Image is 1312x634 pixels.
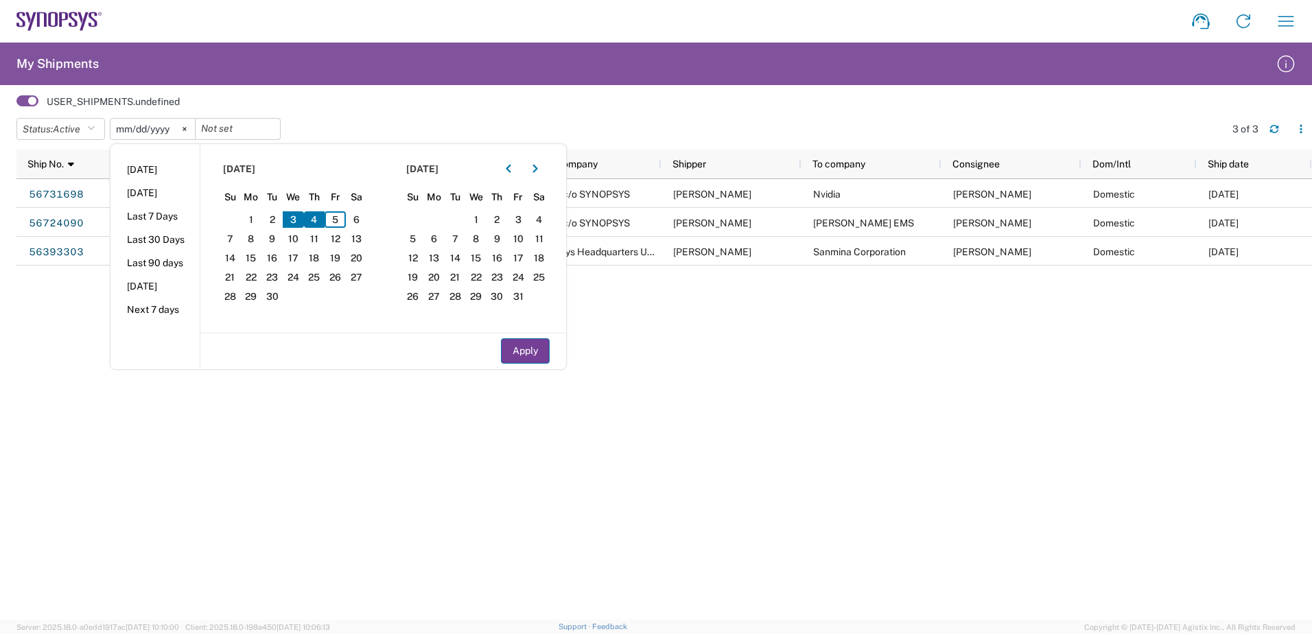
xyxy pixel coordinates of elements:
[508,191,529,203] span: Fr
[261,211,283,228] span: 2
[445,269,466,285] span: 21
[508,288,529,305] span: 31
[403,231,424,247] span: 5
[1084,621,1296,633] span: Copyright © [DATE]-[DATE] Agistix Inc., All Rights Reserved
[325,269,346,285] span: 26
[403,250,424,266] span: 12
[1093,246,1135,257] span: Domestic
[277,623,330,631] span: [DATE] 10:06:13
[110,228,200,251] li: Last 30 Days
[487,288,508,305] span: 30
[304,231,325,247] span: 11
[465,191,487,203] span: We
[261,250,283,266] span: 16
[346,231,367,247] span: 13
[1208,158,1249,169] span: Ship date
[445,231,466,247] span: 7
[1093,189,1135,200] span: Domestic
[126,623,179,631] span: [DATE] 10:10:00
[241,250,262,266] span: 15
[423,250,445,266] span: 13
[465,211,487,228] span: 1
[241,191,262,203] span: Mo
[346,250,367,266] span: 20
[304,250,325,266] span: 18
[673,218,751,228] span: Nirali Trivedi
[325,191,346,203] span: Fr
[16,623,179,631] span: Server: 2025.18.0-a0edd1917ac
[220,288,241,305] span: 28
[16,56,99,72] h2: My Shipments
[110,119,195,139] input: Not set
[672,158,706,169] span: Shipper
[283,231,304,247] span: 10
[403,191,424,203] span: Su
[1092,158,1131,169] span: Dom/Intl
[110,274,200,298] li: [DATE]
[53,124,80,134] span: Active
[1208,189,1239,200] span: 09/08/2025
[223,163,255,175] span: [DATE]
[325,211,346,228] span: 5
[261,288,283,305] span: 30
[813,246,906,257] span: Sanmina Corporation
[423,191,445,203] span: Mo
[533,246,666,257] span: Synopsys Headquarters USSV
[220,191,241,203] span: Su
[533,189,630,200] span: ALOM c/o SYNOPSYS
[110,158,200,181] li: [DATE]
[304,269,325,285] span: 25
[1208,246,1239,257] span: 08/05/2025
[423,288,445,305] span: 27
[592,622,627,631] a: Feedback
[487,211,508,228] span: 2
[487,269,508,285] span: 23
[241,211,262,228] span: 1
[220,231,241,247] span: 7
[346,191,367,203] span: Sa
[261,191,283,203] span: Tu
[465,288,487,305] span: 29
[528,231,550,247] span: 11
[528,191,550,203] span: Sa
[241,231,262,247] span: 8
[1232,123,1258,135] div: 3 of 3
[508,269,529,285] span: 24
[487,250,508,266] span: 16
[110,298,200,321] li: Next 7 days
[185,623,330,631] span: Client: 2025.18.0-198a450
[325,250,346,266] span: 19
[27,158,64,169] span: Ship No.
[325,231,346,247] span: 12
[403,269,424,285] span: 19
[559,622,593,631] a: Support
[47,95,180,108] label: USER_SHIPMENTS.undefined
[673,246,751,257] span: Faizan Qureshi
[528,211,550,228] span: 4
[1093,218,1135,228] span: Domestic
[283,211,304,228] span: 3
[261,231,283,247] span: 9
[346,269,367,285] span: 27
[241,288,262,305] span: 29
[304,191,325,203] span: Th
[501,338,550,364] button: Apply
[953,246,1031,257] span: Lisa Phan
[445,288,466,305] span: 28
[110,181,200,204] li: [DATE]
[487,191,508,203] span: Th
[673,189,751,200] span: Nirali Trivedi
[110,251,200,274] li: Last 90 days
[304,211,325,228] span: 4
[533,218,630,228] span: ALOM c/o SYNOPSYS
[508,231,529,247] span: 10
[110,204,200,228] li: Last 7 Days
[812,158,865,169] span: To company
[28,242,84,263] a: 56393303
[196,119,280,139] input: Not set
[220,269,241,285] span: 21
[28,184,84,206] a: 56731698
[813,218,914,228] span: Javad EMS
[487,231,508,247] span: 9
[423,231,445,247] span: 6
